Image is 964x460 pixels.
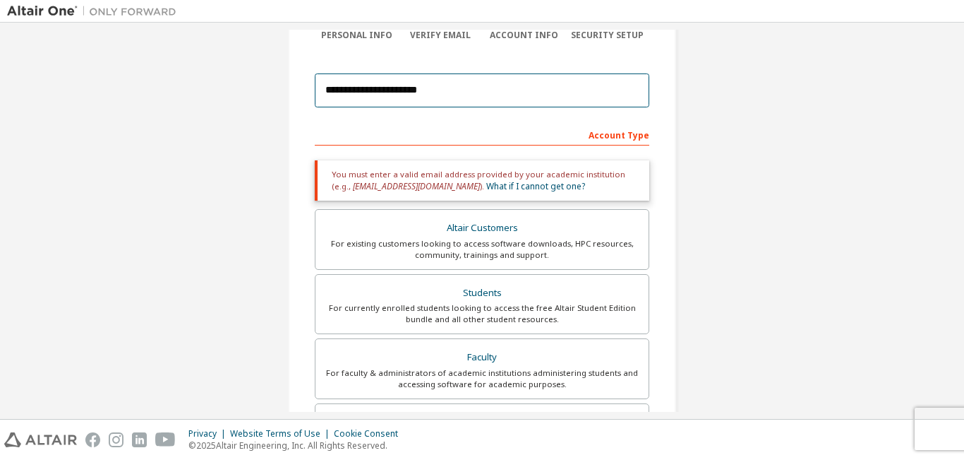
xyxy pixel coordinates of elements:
[315,123,649,146] div: Account Type
[399,30,483,41] div: Verify Email
[324,238,640,261] div: For existing customers looking to access software downloads, HPC resources, community, trainings ...
[230,428,334,440] div: Website Terms of Use
[7,4,183,18] img: Altair One
[334,428,406,440] div: Cookie Consent
[324,283,640,303] div: Students
[315,30,399,41] div: Personal Info
[324,348,640,367] div: Faculty
[482,30,566,41] div: Account Info
[4,432,77,447] img: altair_logo.svg
[324,302,640,325] div: For currently enrolled students looking to access the free Altair Student Edition bundle and all ...
[566,30,650,41] div: Security Setup
[188,440,406,452] p: © 2025 Altair Engineering, Inc. All Rights Reserved.
[315,160,649,201] div: You must enter a valid email address provided by your academic institution (e.g., ).
[132,432,147,447] img: linkedin.svg
[324,218,640,238] div: Altair Customers
[188,428,230,440] div: Privacy
[486,180,585,192] a: What if I cannot get one?
[109,432,123,447] img: instagram.svg
[155,432,176,447] img: youtube.svg
[353,180,480,192] span: [EMAIL_ADDRESS][DOMAIN_NAME]
[85,432,100,447] img: facebook.svg
[324,367,640,390] div: For faculty & administrators of academic institutions administering students and accessing softwa...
